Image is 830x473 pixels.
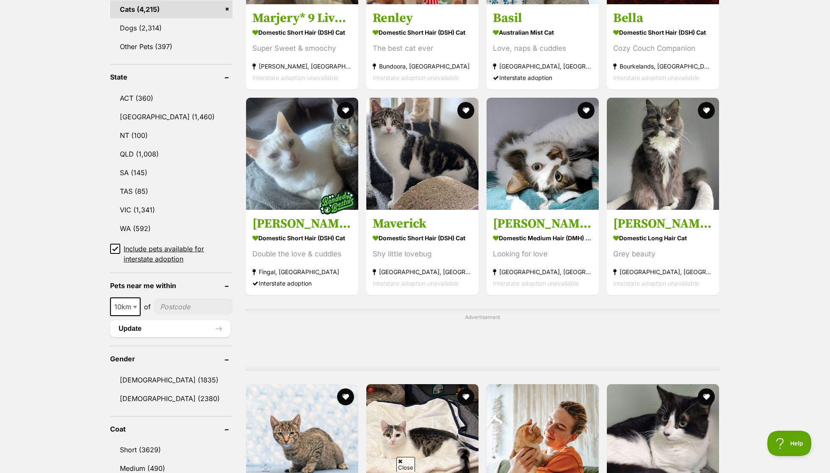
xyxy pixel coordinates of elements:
h3: Basil [493,10,592,26]
strong: [GEOGRAPHIC_DATA], [GEOGRAPHIC_DATA] [493,60,592,72]
a: [GEOGRAPHIC_DATA] (1,460) [110,108,232,126]
button: favourite [337,102,354,119]
button: favourite [337,388,354,405]
span: Interstate adoption unavailable [373,74,459,81]
h3: [PERSON_NAME] & [PERSON_NAME] [252,216,352,232]
img: Billy SUA014322 - Domestic Medium Hair (DMH) Cat [487,98,599,210]
a: SA (145) [110,164,232,181]
header: Coat [110,425,232,433]
strong: Domestic Short Hair (DSH) Cat [252,26,352,38]
div: Interstate adoption [252,278,352,289]
strong: Australian Mist Cat [493,26,592,38]
div: Love, naps & cuddles [493,43,592,54]
strong: [GEOGRAPHIC_DATA], [GEOGRAPHIC_DATA] [493,266,592,278]
strong: Bundoora, [GEOGRAPHIC_DATA] [373,60,472,72]
button: favourite [457,102,474,119]
a: QLD (1,008) [110,145,232,163]
header: Gender [110,355,232,363]
a: Maverick Domestic Short Hair (DSH) Cat Shy little lovebug [GEOGRAPHIC_DATA], [GEOGRAPHIC_DATA] In... [366,209,479,295]
a: WA (592) [110,220,232,237]
a: Other Pets (397) [110,38,232,55]
a: [PERSON_NAME] SUA014322 Domestic Medium Hair (DMH) Cat Looking for love [GEOGRAPHIC_DATA], [GEOGR... [487,209,599,295]
img: Rosie ** 2nd Chance Cat Rescue** - Domestic Long Hair Cat [607,98,719,210]
button: Update [110,320,230,337]
span: Interstate adoption unavailable [493,280,579,287]
h3: Bella [613,10,713,26]
h3: Renley [373,10,472,26]
a: Dogs (2,314) [110,19,232,37]
header: State [110,73,232,81]
h3: [PERSON_NAME] ** 2nd Chance Cat Rescue** [613,216,713,232]
a: ACT (360) [110,89,232,107]
button: favourite [698,102,715,119]
strong: Domestic Medium Hair (DMH) Cat [493,232,592,244]
div: Interstate adoption [493,72,592,83]
span: Interstate adoption unavailable [252,74,338,81]
div: Grey beauty [613,248,713,260]
strong: [GEOGRAPHIC_DATA], [GEOGRAPHIC_DATA] [373,266,472,278]
h3: Marjery* 9 Lives Project Rescue* [252,10,352,26]
strong: Fingal, [GEOGRAPHIC_DATA] [252,266,352,278]
a: [DEMOGRAPHIC_DATA] (1835) [110,371,232,389]
iframe: Help Scout Beacon - Open [767,431,813,456]
a: TAS (85) [110,182,232,200]
div: Cozy Couch Companion [613,43,713,54]
span: Interstate adoption unavailable [613,74,699,81]
button: favourite [457,388,474,405]
img: bonded besties [316,181,358,224]
a: Short (3629) [110,441,232,459]
a: [DEMOGRAPHIC_DATA] (2380) [110,390,232,407]
span: 10km [110,297,141,316]
a: Include pets available for interstate adoption [110,244,232,264]
a: Marjery* 9 Lives Project Rescue* Domestic Short Hair (DSH) Cat Super Sweet & smoochy [PERSON_NAME... [246,4,358,90]
span: Include pets available for interstate adoption [124,244,232,264]
div: Double the love & cuddles [252,248,352,260]
strong: Domestic Long Hair Cat [613,232,713,244]
strong: [PERSON_NAME], [GEOGRAPHIC_DATA] [252,60,352,72]
h3: [PERSON_NAME] SUA014322 [493,216,592,232]
img: Finn & Rudy - Domestic Short Hair (DSH) Cat [246,98,358,210]
div: Advertisement [245,309,720,371]
strong: Domestic Short Hair (DSH) Cat [252,232,352,244]
a: [PERSON_NAME] & [PERSON_NAME] Domestic Short Hair (DSH) Cat Double the love & cuddles Fingal, [GE... [246,209,358,295]
button: favourite [578,102,595,119]
a: Renley Domestic Short Hair (DSH) Cat The best cat ever Bundoora, [GEOGRAPHIC_DATA] Interstate ado... [366,4,479,90]
div: Looking for love [493,248,592,260]
strong: Domestic Short Hair (DSH) Cat [373,26,472,38]
span: of [144,302,151,312]
h3: Maverick [373,216,472,232]
span: Interstate adoption unavailable [613,280,699,287]
strong: Domestic Short Hair (DSH) Cat [373,232,472,244]
strong: Bourkelands, [GEOGRAPHIC_DATA] [613,60,713,72]
a: Cats (4,215) [110,0,232,18]
a: VIC (1,341) [110,201,232,219]
strong: Domestic Short Hair (DSH) Cat [613,26,713,38]
span: 10km [111,301,140,313]
img: Maverick - Domestic Short Hair (DSH) Cat [366,98,479,210]
a: Bella Domestic Short Hair (DSH) Cat Cozy Couch Companion Bourkelands, [GEOGRAPHIC_DATA] Interstat... [607,4,719,90]
div: Shy little lovebug [373,248,472,260]
div: The best cat ever [373,43,472,54]
span: Interstate adoption unavailable [373,280,459,287]
button: favourite [698,388,715,405]
a: Basil Australian Mist Cat Love, naps & cuddles [GEOGRAPHIC_DATA], [GEOGRAPHIC_DATA] Interstate ad... [487,4,599,90]
div: Super Sweet & smoochy [252,43,352,54]
span: Close [396,457,415,472]
strong: [GEOGRAPHIC_DATA], [GEOGRAPHIC_DATA] [613,266,713,278]
a: NT (100) [110,126,232,144]
a: [PERSON_NAME] ** 2nd Chance Cat Rescue** Domestic Long Hair Cat Grey beauty [GEOGRAPHIC_DATA], [G... [607,209,719,295]
input: postcode [154,299,232,315]
header: Pets near me within [110,282,232,289]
